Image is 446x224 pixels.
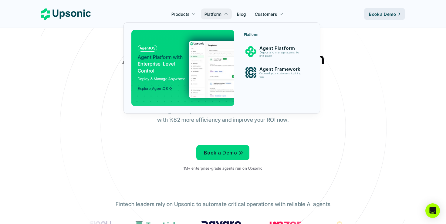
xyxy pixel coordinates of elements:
[196,145,249,160] a: Book a Demo
[124,107,322,124] p: From onboarding to compliance to settlement to autonomous control. Work with %82 more efficiency ...
[140,46,155,50] p: AgentOS
[184,166,262,171] p: 1M+ enterprise-grade agents run on Upsonic
[138,87,172,91] span: Explore AgentOS
[116,200,330,209] p: Fintech leaders rely on Upsonic to automate critical operations with reliable AI agents
[233,8,250,19] a: Blog
[259,46,304,51] p: Agent Platform
[364,8,405,20] a: Book a Demo
[259,66,304,72] p: Agent Framework
[168,8,199,19] a: Products
[138,76,185,82] p: Deploy & Manage Anywhere
[131,30,234,106] a: AgentOSAgent Platform withEnterprise-Level ControlDeploy & Manage AnywhereExplore AgentOS
[138,54,183,60] span: Agent Platform with
[204,11,221,17] p: Platform
[138,54,184,74] p: Enterprise-Level Control
[117,49,329,89] h2: Agentic AI Platform for FinTech Operations
[259,51,303,58] p: Deploy and manage agents from one place
[255,11,277,17] p: Customers
[237,11,246,17] p: Blog
[138,87,168,91] p: Explore AgentOS
[259,72,303,79] p: Onboard your customers lightning fast
[204,148,237,157] p: Book a Demo
[369,11,396,17] p: Book a Demo
[171,11,189,17] p: Products
[425,203,440,218] div: Open Intercom Messenger
[244,32,258,37] p: Platform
